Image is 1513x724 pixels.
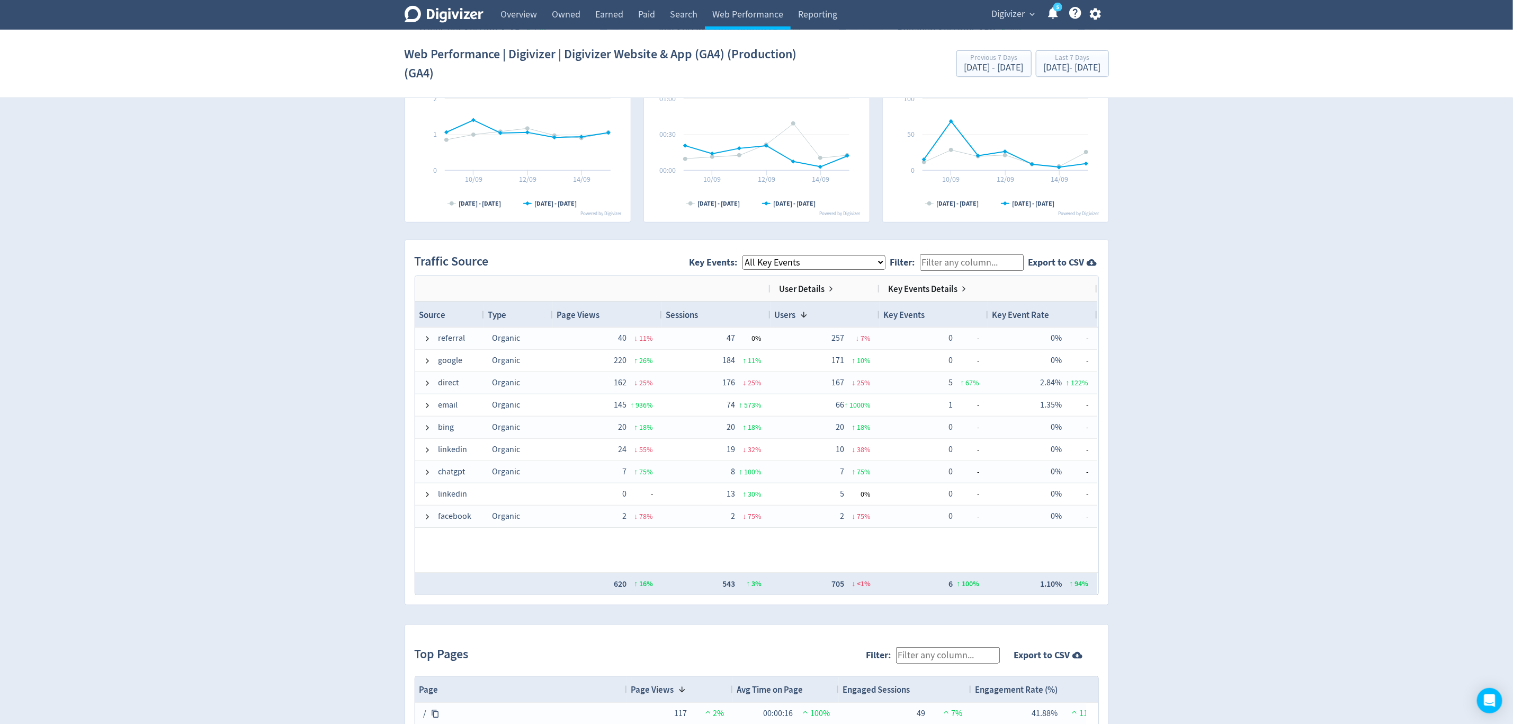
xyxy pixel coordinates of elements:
[861,489,871,499] span: 0 %
[1056,4,1059,11] text: 5
[690,256,742,269] label: Key Events:
[614,377,627,388] span: 162
[723,377,736,388] span: 176
[1053,3,1062,12] a: 5
[953,328,980,349] span: -
[949,578,953,589] span: 6
[745,400,762,410] span: 573 %
[634,422,638,432] span: ↑
[737,684,803,695] span: Avg Time on Page
[727,400,736,410] span: 74
[438,328,465,349] span: referral
[743,422,747,432] span: ↑
[956,50,1032,77] button: Previous 7 Days[DATE] - [DATE]
[964,63,1024,73] div: [DATE] - [DATE]
[488,309,507,321] span: Type
[619,333,627,343] span: 40
[857,422,871,432] span: 18 %
[852,422,856,432] span: ↑
[896,647,1000,664] input: Filter any column...
[614,355,627,366] span: 220
[640,378,653,387] span: 25 %
[857,445,871,454] span: 38 %
[1062,350,1089,371] span: -
[438,462,465,482] span: chatgpt
[1051,355,1062,366] span: 0%
[640,467,653,476] span: 75 %
[739,467,743,476] span: ↑
[1070,579,1073,589] span: ↑
[659,165,676,175] text: 00:00
[745,467,762,476] span: 100 %
[493,444,521,455] span: Organic
[727,422,736,432] span: 20
[727,333,736,343] span: 47
[890,256,920,269] label: Filter:
[1044,63,1101,73] div: [DATE] - [DATE]
[1051,466,1062,477] span: 0%
[850,400,871,410] span: 1000 %
[812,174,829,184] text: 14/09
[1041,578,1062,589] span: 1.10%
[949,489,953,499] span: 0
[614,400,627,410] span: 145
[961,378,964,387] span: ↑
[857,467,871,476] span: 75 %
[1062,395,1089,416] span: -
[966,378,980,387] span: 67 %
[464,174,482,184] text: 10/09
[997,174,1014,184] text: 12/09
[433,129,437,139] text: 1
[703,708,713,716] img: positive-performance.svg
[773,199,816,208] text: [DATE] - [DATE]
[459,199,501,208] text: [DATE] - [DATE]
[836,422,845,432] span: 20
[975,684,1058,695] span: Engagement Rate (%)
[836,444,845,455] span: 10
[659,129,676,139] text: 00:30
[840,489,845,499] span: 5
[936,199,979,208] text: [DATE] - [DATE]
[988,6,1038,23] button: Digivizer
[1069,708,1080,716] img: positive-performance.svg
[852,467,856,476] span: ↑
[861,333,871,343] span: 7 %
[634,378,638,387] span: ↓
[964,54,1024,63] div: Previous 7 Days
[743,511,747,521] span: ↓
[634,356,638,365] span: ↑
[1477,688,1502,713] div: Open Intercom Messenger
[1066,378,1070,387] span: ↑
[634,333,638,343] span: ↓
[1014,649,1070,662] strong: Export to CSV
[619,422,627,432] span: 20
[743,445,747,454] span: ↓
[949,466,953,477] span: 0
[1075,579,1089,589] span: 94 %
[888,283,957,295] span: Key Events Details
[415,253,494,271] h2: Traffic Source
[493,511,521,522] span: Organic
[743,489,747,499] span: ↑
[703,174,721,184] text: 10/09
[887,19,1104,218] svg: Engaged Sessions 150 28%
[627,484,653,505] span: -
[949,422,953,432] span: 0
[748,378,762,387] span: 25 %
[1071,378,1089,387] span: 122 %
[557,309,600,321] span: Page Views
[623,466,627,477] span: 7
[1041,400,1062,410] span: 1.35%
[419,684,438,695] span: Page
[779,283,825,295] span: User Details
[640,511,653,521] span: 78 %
[631,684,674,695] span: Page Views
[852,579,856,589] span: ↓
[727,444,736,455] span: 19
[884,309,925,321] span: Key Events
[1051,511,1062,522] span: 0%
[433,165,437,175] text: 0
[857,378,871,387] span: 25 %
[493,400,521,410] span: Organic
[949,444,953,455] span: 0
